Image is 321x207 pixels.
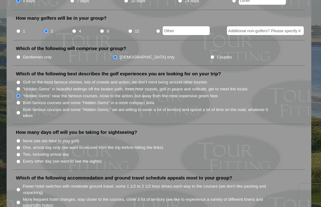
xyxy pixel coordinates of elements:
label: 4 [79,28,81,34]
label: "Hidden Gems" in beautiful settings off the beaten path, three hour rounds, golf in peace and sol... [23,86,248,92]
label: None (we are here to play golf) [23,138,79,144]
label: [DEMOGRAPHIC_DATA] only [120,54,174,60]
label: 1 [23,28,25,34]
label: How many days off will you be taking for sightseeing? [16,129,137,135]
label: Both famous courses and some "Hidden Gems" in a more compact area [23,100,154,106]
label: 12 [135,28,139,34]
label: Gentlemen only [23,54,52,60]
label: How many golfers will be in your group? [16,15,107,21]
label: "Hidden Gems" near the famous courses, close to the action, but away from the most expensive gree... [23,93,218,99]
label: 8 [107,28,109,34]
label: 2 [51,28,53,34]
label: Every other day (we want to see the sights) [23,158,102,164]
label: One, arrival day only (we want to recover from the trip before hitting the links) [23,144,163,151]
label: Which of the following will comprise your group? [16,45,126,52]
label: Golf on the most famous shrines, lots of crowds and action, we don't mind being around other tour... [23,79,207,85]
label: Fewer hotel switches with moderate ground travel, some 1 1/2 to 2 1/2 hour drives each way to the... [23,183,270,195]
label: Both famous courses and some "Hidden Gems," we are willing to cover a lot of territory and spend ... [23,107,270,119]
label: Which of the following best describes the golf experiences you are looking for on your trip? [16,71,221,77]
input: Additional non-golfers? Please specify # [227,26,304,35]
label: Which of the following accommodation and ground travel schedule appeals most to your group? [16,175,232,181]
label: Couples [217,54,232,60]
label: Two, including arrival day [23,151,69,158]
input: Other [163,26,210,35]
